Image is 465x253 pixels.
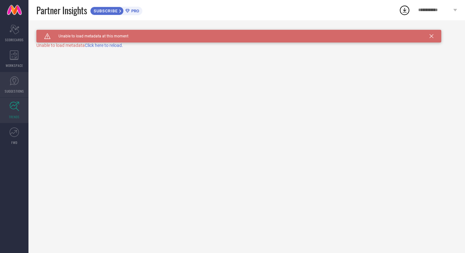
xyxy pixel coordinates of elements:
[36,30,55,35] h1: TRENDS
[5,89,24,94] span: SUGGESTIONS
[90,5,142,15] a: SUBSCRIBEPRO
[399,4,410,16] div: Open download list
[11,140,17,145] span: FWD
[9,114,20,119] span: TRENDS
[85,43,123,48] span: Click here to reload.
[5,37,24,42] span: SCORECARDS
[6,63,23,68] span: WORKSPACE
[36,43,457,48] div: Unable to load metadata
[51,34,128,38] span: Unable to load metadata at this moment
[130,9,139,13] span: PRO
[90,9,119,13] span: SUBSCRIBE
[36,4,87,17] span: Partner Insights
